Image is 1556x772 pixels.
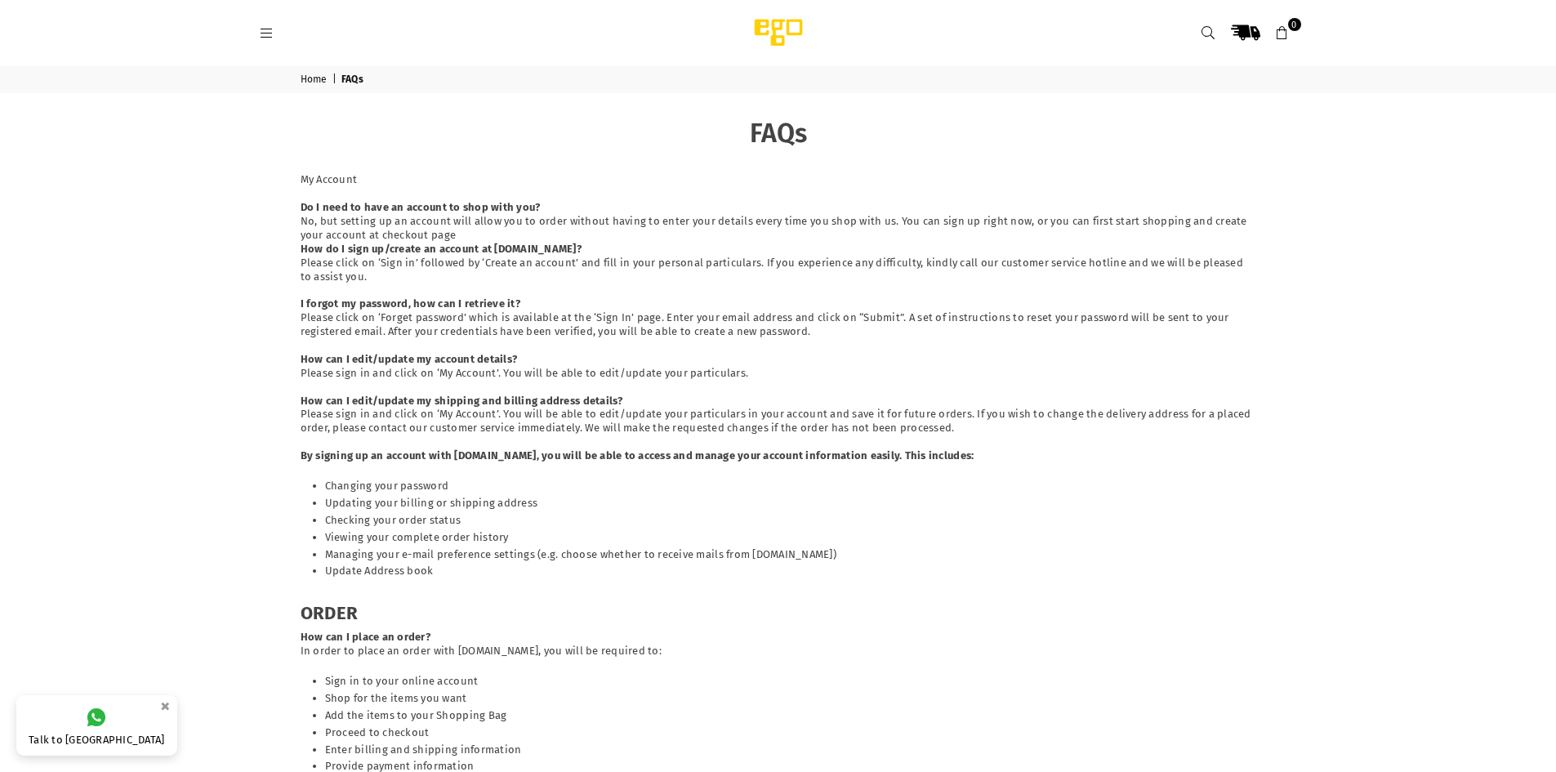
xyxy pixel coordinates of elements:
strong: How can I edit/update my account details? [301,353,518,365]
a: Menu [252,26,282,38]
strong: How can I edit/update my shipping and billing address details? [301,395,623,407]
div: Please sign in and click on ‘My Account’. You will be able to edit/update your particulars. [301,367,1256,395]
div: Please click on ‘Forget password’ which is available at the ‘Sign In’ page. Enter your email addr... [301,311,1256,353]
span: | [332,74,339,87]
div: My Account [301,173,1256,242]
strong: By signing up an account with [DOMAIN_NAME], you will be able to access and manage your account i... [301,449,974,462]
a: Talk to [GEOGRAPHIC_DATA] [16,695,177,756]
strong: How can I place an order? [301,631,431,643]
li: Proceed to checkout [325,726,1256,740]
li: Checking your order status [325,514,1256,528]
button: × [155,693,175,720]
li: Shop for the items you want [325,692,1256,706]
li: Changing your password [325,480,1256,493]
li: Enter billing and shipping information [325,743,1256,757]
li: Viewing your complete order history [325,531,1256,545]
nav: breadcrumbs [288,66,1268,93]
li: Update Address book [325,564,1256,578]
strong: How do I sign up/create an account at [DOMAIN_NAME]? [301,243,582,255]
li: Managing your e-mail preference settings (e.g. choose whether to receive mails from [DOMAIN_NAME]) [325,548,1256,562]
img: Ego [709,16,848,49]
strong: I forgot my password, how can I retrieve it? [301,297,520,310]
div: Please sign in and click on ‘My Account’. You will be able to edit/update your particulars in you... [301,408,1256,449]
span: FAQs [341,74,366,87]
li: Sign in to your online account [325,675,1256,689]
strong: Do I need to have an account to shop with you? [301,201,541,213]
span: 0 [1288,18,1301,31]
a: Home [301,74,330,87]
h1: FAQs [301,118,1256,149]
li: Updating your billing or shipping address [325,497,1256,511]
a: Search [1194,18,1224,47]
div: Please click on ‘Sign in’ followed by ‘Create an account’ and fill in your personal particulars. ... [301,257,1256,298]
div: In order to place an order with [DOMAIN_NAME], you will be required to: [301,645,1256,658]
h2: ORDER [301,603,1256,624]
li: Add the items to your Shopping Bag [325,709,1256,723]
p: No, but setting up an account will allow you to order without having to enter your details every ... [301,187,1256,243]
a: 0 [1268,18,1297,47]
